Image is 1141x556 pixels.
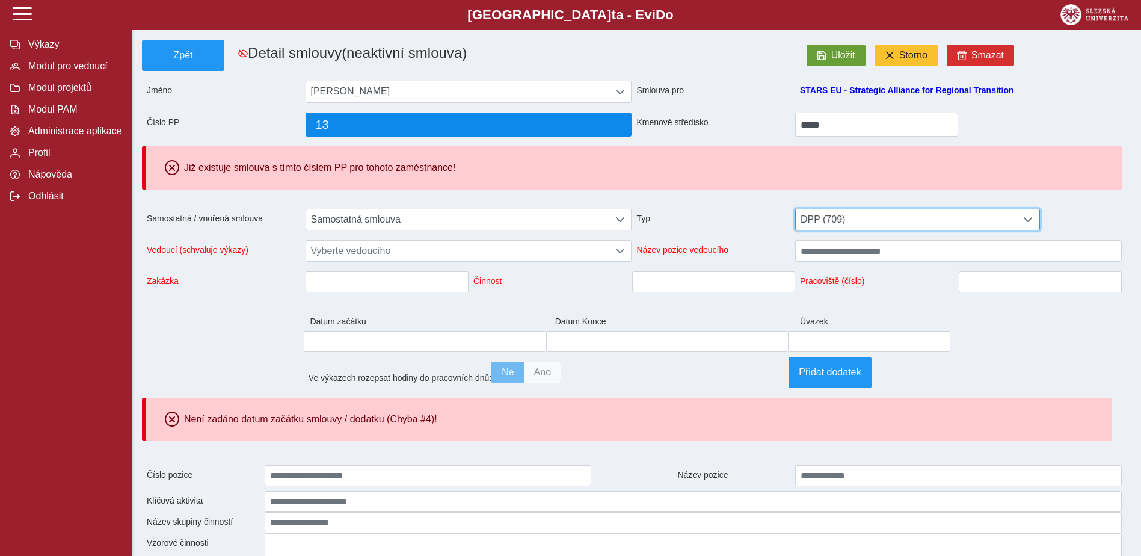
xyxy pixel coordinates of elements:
[142,465,265,486] span: Číslo pozice
[672,465,795,486] span: Název pozice
[184,162,455,173] div: Již existuje smlouva s tímto číslem PP pro tohoto zaměstnance!
[306,81,609,102] span: [PERSON_NAME]
[796,209,1017,230] span: DPP (709)
[25,126,122,137] span: Administrace aplikace
[306,209,609,230] span: Samostatná smlouva
[899,50,927,61] span: Storno
[799,367,861,378] span: Přidat dodatek
[25,82,122,93] span: Modul projektů
[142,491,265,512] span: Klíčová aktivita
[632,113,795,137] span: Kmenové středisko
[304,357,789,388] div: Ve výkazech rozepsat hodiny do pracovních dnů:
[469,271,632,292] span: Činnost
[142,512,265,533] span: Název skupiny činností
[25,191,122,202] span: Odhlásit
[550,312,795,331] span: Datum Konce
[25,169,122,180] span: Nápověda
[971,50,1004,61] span: Smazat
[632,240,795,262] span: Název pozice vedoucího
[142,240,306,262] span: Vedoucí (schvaluje výkazy)
[305,312,550,331] span: Datum začátku
[316,118,622,132] span: 13
[184,414,437,425] div: Není zadáno datum začátku smlouvy / dodatku (Chyba #4)!
[147,50,219,61] span: Zpět
[807,45,866,66] button: Uložit
[306,113,632,137] button: 13
[800,85,1014,95] a: STARS EU - Strategic Alliance for Regional Transition
[142,81,306,103] span: Jméno
[632,209,795,230] span: Typ
[795,312,877,331] span: Úvazek
[36,7,1105,23] b: [GEOGRAPHIC_DATA] a - Evi
[25,147,122,158] span: Profil
[632,81,795,103] span: Smlouva pro
[25,104,122,115] span: Modul PAM
[142,40,224,71] button: Zpět
[611,7,615,22] span: t
[875,45,938,66] button: Storno
[1060,4,1128,25] img: logo_web_su.png
[142,113,306,137] span: Číslo PP
[789,357,871,388] button: Přidat dodatek
[831,50,855,61] span: Uložit
[656,7,665,22] span: D
[142,271,306,292] span: Zakázka
[947,45,1014,66] button: Smazat
[306,241,609,261] span: Vyberte vedoucího
[25,39,122,50] span: Výkazy
[342,45,467,61] span: (neaktivní smlouva)
[142,209,306,230] span: Samostatná / vnořená smlouva
[795,271,959,292] span: Pracoviště (číslo)
[224,40,719,71] h1: Detail smlouvy
[665,7,674,22] span: o
[25,61,122,72] span: Modul pro vedoucí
